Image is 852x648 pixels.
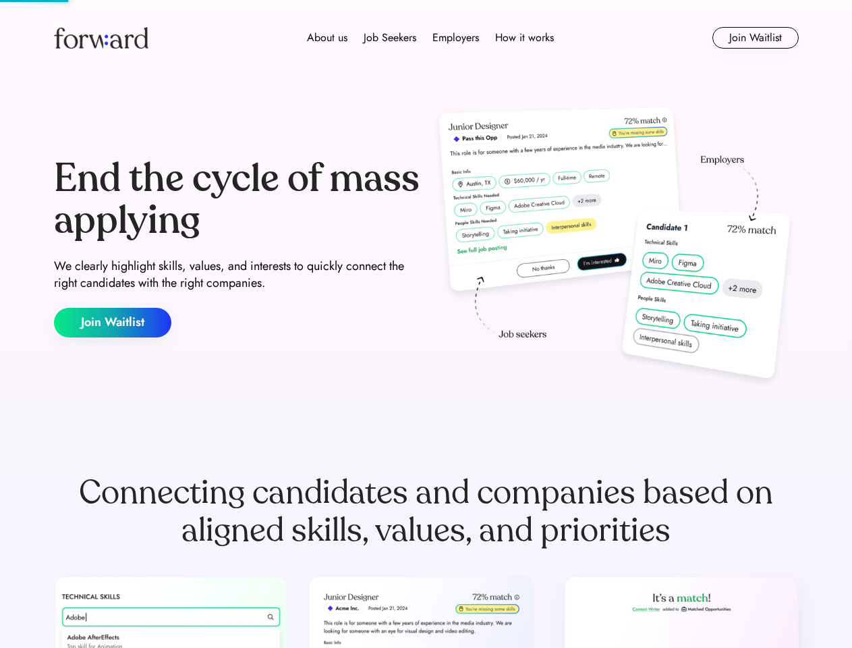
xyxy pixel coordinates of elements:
button: Join Waitlist [54,308,171,337]
button: Join Waitlist [712,27,799,49]
div: We clearly highlight skills, values, and interests to quickly connect the right candidates with t... [54,258,421,292]
div: About us [307,30,347,46]
img: Forward logo [54,27,148,49]
div: How it works [495,30,554,46]
div: Connecting candidates and companies based on aligned skills, values, and priorities [54,474,799,549]
div: Employers [432,30,479,46]
div: Job Seekers [364,30,416,46]
div: End the cycle of mass applying [54,158,421,241]
img: hero-image.png [432,103,799,393]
